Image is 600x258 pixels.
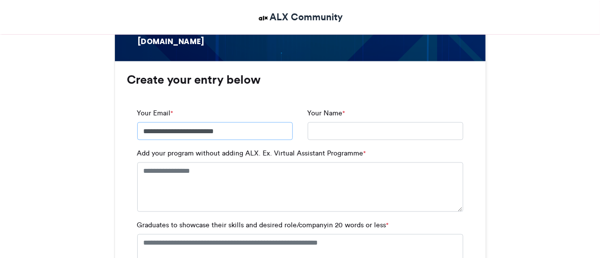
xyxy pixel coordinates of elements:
[137,220,389,230] label: Graduates to showcase their skills and desired role/companyin 20 words or less
[137,108,173,118] label: Your Email
[308,108,345,118] label: Your Name
[257,12,270,24] img: ALX Community
[137,148,366,158] label: Add your program without adding ALX. Ex. Virtual Assistant Programme
[257,10,343,24] a: ALX Community
[127,74,473,86] h3: Create your entry below
[137,37,213,47] div: [DOMAIN_NAME]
